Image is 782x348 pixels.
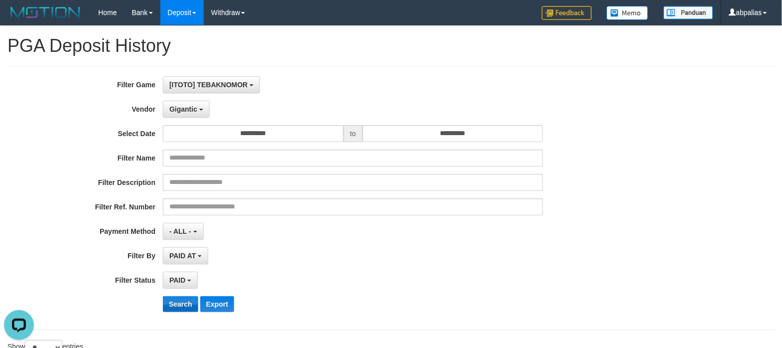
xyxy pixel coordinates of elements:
[163,296,198,312] button: Search
[4,4,34,34] button: Open LiveChat chat widget
[163,247,208,264] button: PAID AT
[169,252,196,260] span: PAID AT
[169,227,191,235] span: - ALL -
[169,276,185,284] span: PAID
[163,272,198,289] button: PAID
[200,296,234,312] button: Export
[663,6,713,19] img: panduan.png
[7,36,775,56] h1: PGA Deposit History
[169,81,248,89] span: [ITOTO] TEBAKNOMOR
[163,223,203,240] button: - ALL -
[542,6,592,20] img: Feedback.jpg
[169,105,197,113] span: Gigantic
[163,101,210,118] button: Gigantic
[7,5,83,20] img: MOTION_logo.png
[607,6,649,20] img: Button%20Memo.svg
[344,125,363,142] span: to
[163,76,260,93] button: [ITOTO] TEBAKNOMOR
